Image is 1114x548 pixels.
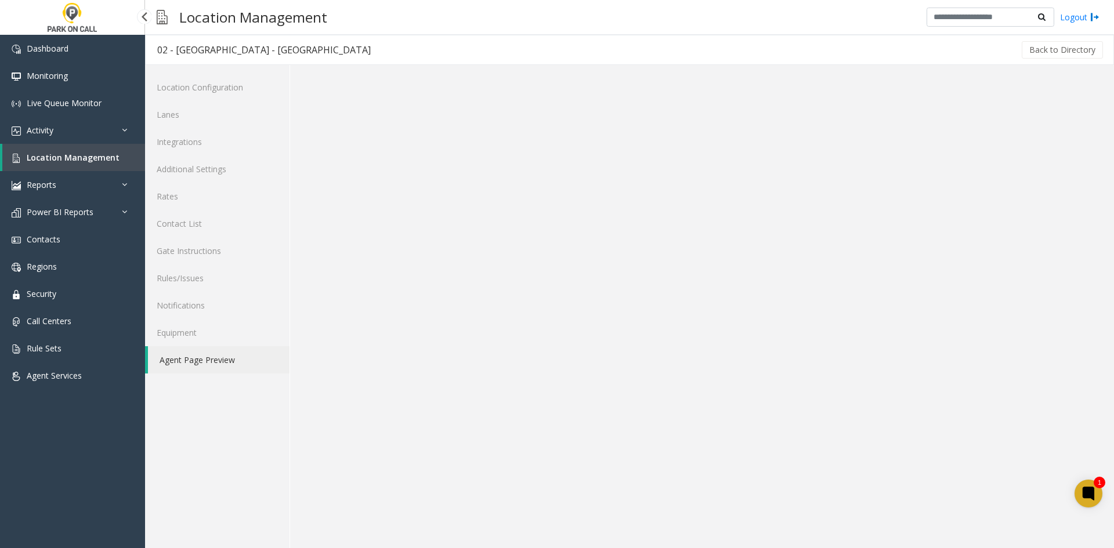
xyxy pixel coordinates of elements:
[27,370,82,381] span: Agent Services
[27,234,60,245] span: Contacts
[12,263,21,272] img: 'icon'
[27,70,68,81] span: Monitoring
[12,99,21,108] img: 'icon'
[145,264,290,292] a: Rules/Issues
[1060,11,1099,23] a: Logout
[27,97,102,108] span: Live Queue Monitor
[27,288,56,299] span: Security
[145,210,290,237] a: Contact List
[27,179,56,190] span: Reports
[12,126,21,136] img: 'icon'
[145,237,290,264] a: Gate Instructions
[12,154,21,163] img: 'icon'
[145,101,290,128] a: Lanes
[12,208,21,217] img: 'icon'
[12,290,21,299] img: 'icon'
[27,315,71,326] span: Call Centers
[148,346,290,373] a: Agent Page Preview
[12,317,21,326] img: 'icon'
[145,155,290,183] a: Additional Settings
[12,344,21,354] img: 'icon'
[12,72,21,81] img: 'icon'
[145,74,290,101] a: Location Configuration
[145,292,290,319] a: Notifications
[12,181,21,190] img: 'icon'
[27,343,62,354] span: Rule Sets
[12,372,21,381] img: 'icon'
[1090,11,1099,23] img: logout
[27,261,57,272] span: Regions
[173,3,333,31] h3: Location Management
[157,42,371,57] div: 02 - [GEOGRAPHIC_DATA] - [GEOGRAPHIC_DATA]
[2,144,145,171] a: Location Management
[27,206,93,217] span: Power BI Reports
[1022,41,1103,59] button: Back to Directory
[12,45,21,54] img: 'icon'
[145,183,290,210] a: Rates
[27,125,53,136] span: Activity
[12,235,21,245] img: 'icon'
[27,43,68,54] span: Dashboard
[1094,477,1105,488] div: 1
[145,128,290,155] a: Integrations
[145,319,290,346] a: Equipment
[27,152,120,163] span: Location Management
[157,3,168,31] img: pageIcon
